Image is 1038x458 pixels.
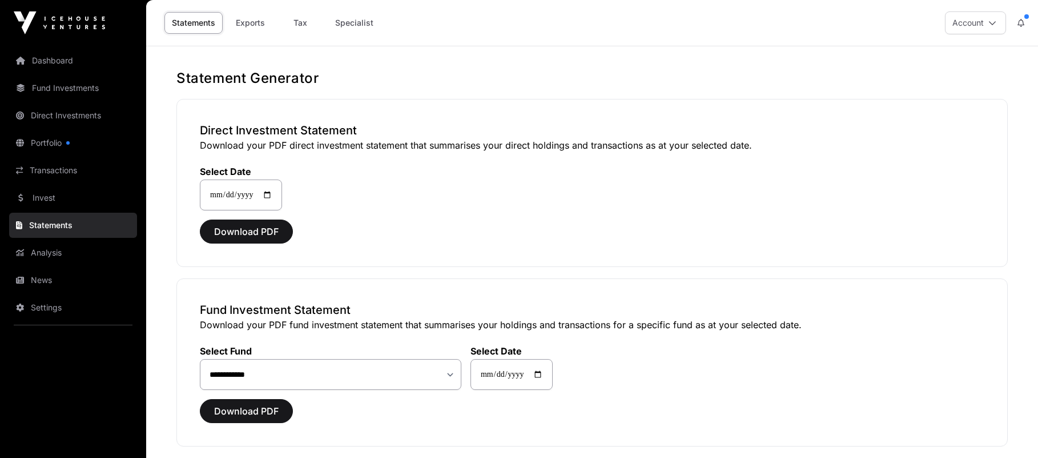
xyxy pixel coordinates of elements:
a: Portfolio [9,130,137,156]
a: Specialist [328,12,381,34]
button: Download PDF [200,399,293,423]
label: Select Date [470,345,553,357]
label: Select Date [200,166,282,177]
h3: Fund Investment Statement [200,302,984,318]
h3: Direct Investment Statement [200,122,984,138]
span: Download PDF [214,225,279,238]
label: Select Fund [200,345,461,357]
a: Direct Investments [9,103,137,128]
a: Settings [9,295,137,320]
a: Tax [277,12,323,34]
a: Invest [9,185,137,210]
a: Exports [227,12,273,34]
a: Statements [164,12,223,34]
iframe: Chat Widget [981,403,1038,458]
p: Download your PDF direct investment statement that summarises your direct holdings and transactio... [200,138,984,152]
a: Transactions [9,158,137,183]
h1: Statement Generator [176,69,1008,87]
a: Analysis [9,240,137,265]
p: Download your PDF fund investment statement that summarises your holdings and transactions for a ... [200,318,984,332]
span: Download PDF [214,404,279,418]
a: Dashboard [9,48,137,73]
a: News [9,268,137,293]
a: Statements [9,213,137,238]
a: Fund Investments [9,75,137,101]
button: Account [945,11,1006,34]
a: Download PDF [200,231,293,242]
button: Download PDF [200,220,293,244]
img: Icehouse Ventures Logo [14,11,105,34]
a: Download PDF [200,411,293,422]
